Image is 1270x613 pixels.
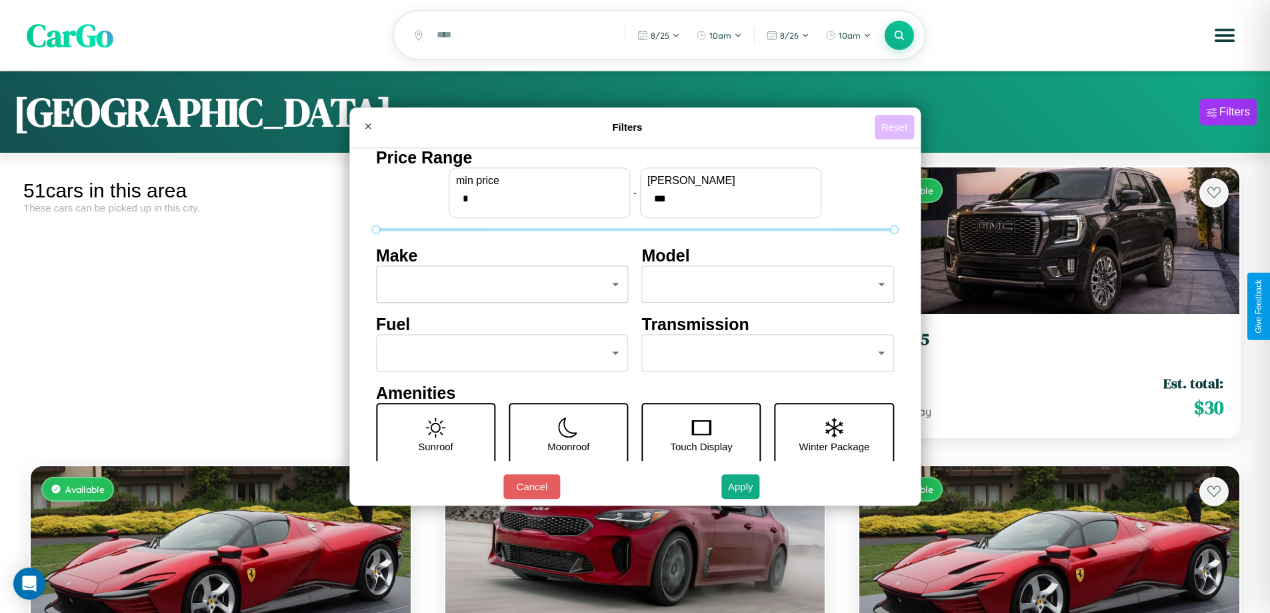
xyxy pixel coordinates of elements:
[376,315,629,334] h4: Fuel
[1163,374,1223,393] span: Est. total:
[1200,99,1257,125] button: Filters
[721,474,760,499] button: Apply
[839,30,861,41] span: 10am
[642,315,895,334] h4: Transmission
[376,384,894,403] h4: Amenities
[647,175,814,187] label: [PERSON_NAME]
[13,568,45,600] div: Open Intercom Messenger
[376,148,894,167] h4: Price Range
[376,246,629,265] h4: Make
[670,438,732,456] p: Touch Display
[709,30,731,41] span: 10am
[875,330,1223,350] h3: GMC C5
[13,85,392,139] h1: [GEOGRAPHIC_DATA]
[689,25,749,46] button: 10am
[503,474,560,499] button: Cancel
[642,246,895,265] h4: Model
[1206,17,1243,54] button: Open menu
[65,484,105,495] span: Available
[1219,105,1250,119] div: Filters
[651,30,669,41] span: 8 / 25
[631,25,687,46] button: 8/25
[23,179,418,202] div: 51 cars in this area
[633,183,637,201] p: -
[418,438,453,456] p: Sunroof
[819,25,878,46] button: 10am
[1194,394,1223,421] span: $ 30
[27,13,113,57] span: CarGo
[1254,279,1263,334] div: Give Feedback
[875,115,914,139] button: Reset
[799,438,870,456] p: Winter Package
[875,330,1223,363] a: GMC C52019
[780,30,799,41] span: 8 / 26
[23,202,418,213] div: These cars can be picked up in this city.
[380,121,875,133] h4: Filters
[547,438,589,456] p: Moonroof
[760,25,816,46] button: 8/26
[456,175,623,187] label: min price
